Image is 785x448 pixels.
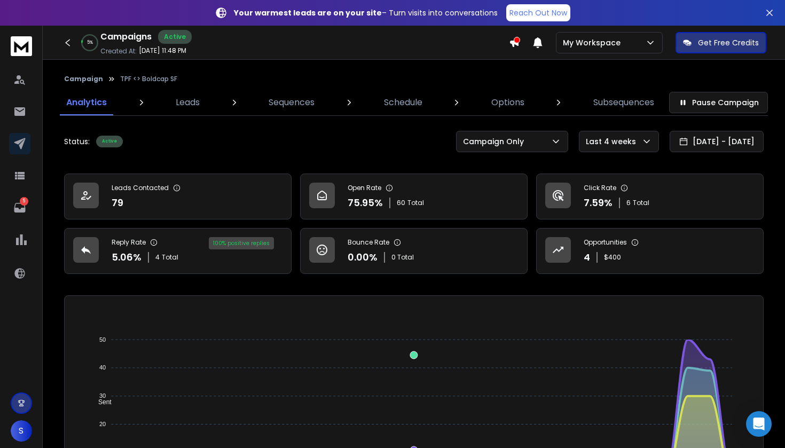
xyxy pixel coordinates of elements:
[162,253,178,262] span: Total
[584,195,613,210] p: 7.59 %
[463,136,528,147] p: Campaign Only
[633,199,649,207] span: Total
[176,96,200,109] p: Leads
[536,228,764,274] a: Opportunities4$400
[60,90,113,115] a: Analytics
[491,96,524,109] p: Options
[234,7,382,18] strong: Your warmest leads are on your site
[155,253,160,262] span: 4
[509,7,567,18] p: Reach Out Now
[64,228,292,274] a: Reply Rate5.06%4Total100% positive replies
[348,184,381,192] p: Open Rate
[584,184,616,192] p: Click Rate
[99,421,106,427] tspan: 20
[11,420,32,442] button: S
[669,92,768,113] button: Pause Campaign
[348,238,389,247] p: Bounce Rate
[112,238,146,247] p: Reply Rate
[112,195,123,210] p: 79
[604,253,621,262] p: $ 400
[66,96,107,109] p: Analytics
[100,47,137,56] p: Created At:
[9,197,30,218] a: 5
[584,250,590,265] p: 4
[536,174,764,219] a: Click Rate7.59%6Total
[158,30,192,44] div: Active
[64,75,103,83] button: Campaign
[269,96,315,109] p: Sequences
[391,253,414,262] p: 0 Total
[87,40,93,46] p: 5 %
[300,174,528,219] a: Open Rate75.95%60Total
[99,365,106,371] tspan: 40
[378,90,429,115] a: Schedule
[407,199,424,207] span: Total
[746,411,772,437] div: Open Intercom Messenger
[348,195,383,210] p: 75.95 %
[300,228,528,274] a: Bounce Rate0.00%0 Total
[120,75,177,83] p: TPF <> Boldcap SF
[262,90,321,115] a: Sequences
[99,392,106,399] tspan: 30
[139,46,186,55] p: [DATE] 11:48 PM
[397,199,405,207] span: 60
[626,199,631,207] span: 6
[99,336,106,343] tspan: 50
[676,32,766,53] button: Get Free Credits
[169,90,206,115] a: Leads
[112,184,169,192] p: Leads Contacted
[209,237,274,249] div: 100 % positive replies
[587,90,661,115] a: Subsequences
[563,37,625,48] p: My Workspace
[348,250,378,265] p: 0.00 %
[584,238,627,247] p: Opportunities
[20,197,28,206] p: 5
[384,96,422,109] p: Schedule
[96,136,123,147] div: Active
[11,36,32,56] img: logo
[100,30,152,43] h1: Campaigns
[586,136,640,147] p: Last 4 weeks
[593,96,654,109] p: Subsequences
[64,136,90,147] p: Status:
[698,37,759,48] p: Get Free Credits
[90,398,112,406] span: Sent
[112,250,142,265] p: 5.06 %
[64,174,292,219] a: Leads Contacted79
[234,7,498,18] p: – Turn visits into conversations
[485,90,531,115] a: Options
[670,131,764,152] button: [DATE] - [DATE]
[506,4,570,21] a: Reach Out Now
